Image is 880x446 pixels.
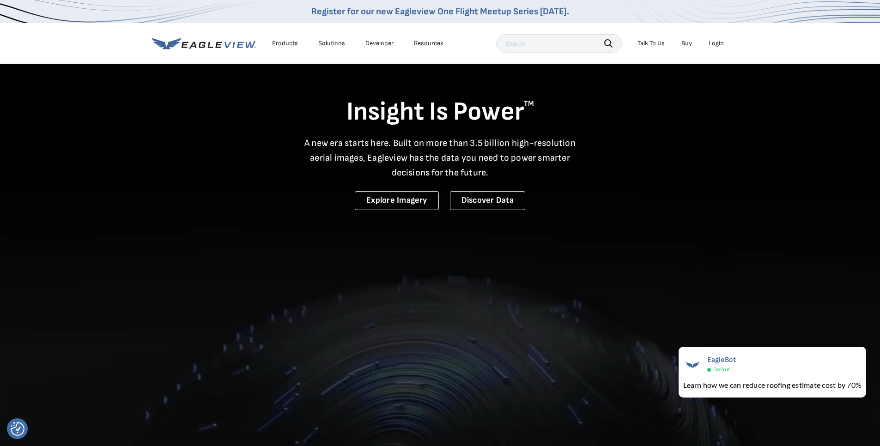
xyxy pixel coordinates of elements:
button: Consent Preferences [11,422,24,436]
span: EagleBot [707,356,736,364]
img: EagleBot [683,356,702,374]
span: Online [713,366,729,373]
div: Resources [414,39,443,48]
a: Buy [681,39,692,48]
a: Developer [365,39,394,48]
a: Discover Data [450,191,525,210]
div: Login [709,39,724,48]
a: Register for our new Eagleview One Flight Meetup Series [DATE]. [311,6,569,17]
img: Revisit consent button [11,422,24,436]
p: A new era starts here. Built on more than 3.5 billion high-resolution aerial images, Eagleview ha... [299,136,582,180]
div: Learn how we can reduce roofing estimate cost by 70% [683,380,862,391]
input: Search [496,34,622,53]
h1: Insight Is Power [152,96,728,128]
div: Talk To Us [637,39,665,48]
div: Solutions [318,39,345,48]
sup: TM [524,99,534,108]
a: Explore Imagery [355,191,439,210]
div: Products [272,39,298,48]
